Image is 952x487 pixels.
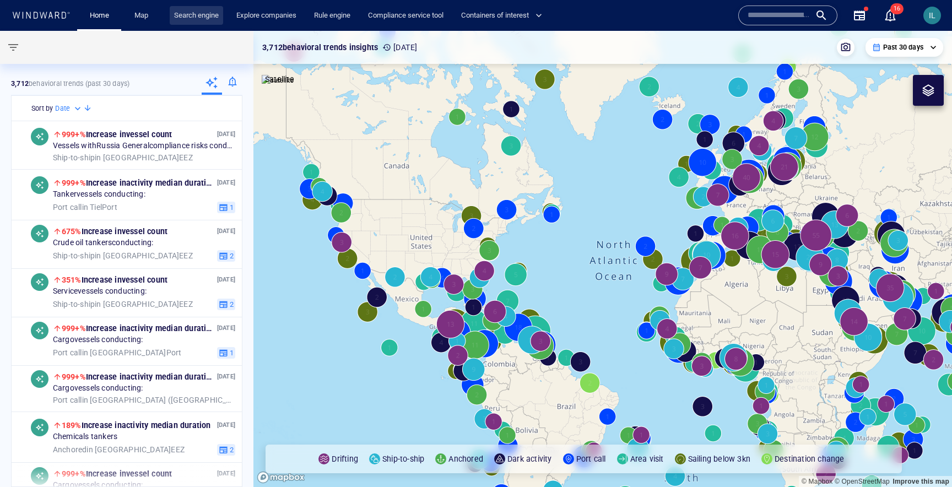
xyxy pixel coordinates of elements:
iframe: Chat [905,437,944,479]
span: 351% [62,275,82,284]
span: IL [929,11,935,20]
span: 2 [228,299,234,309]
span: Cargo vessels conducting: [53,335,143,345]
span: in Tiel Port [53,202,117,212]
span: 999+% [62,130,86,139]
p: Drifting [332,452,358,466]
img: satellite [262,75,294,86]
p: behavioral trends (Past 30 days) [11,79,129,89]
span: Anchored [53,445,87,453]
p: Area visit [630,452,664,466]
p: [DATE] [217,274,235,285]
p: [DATE] [217,323,235,333]
span: Vessels with Russia General compliance risks conducting: [53,141,235,151]
p: [DATE] [217,420,235,430]
span: in [GEOGRAPHIC_DATA] EEZ [53,251,193,261]
p: [DATE] [217,226,235,236]
button: 2 [217,250,235,262]
p: Ship-to-ship [382,452,424,466]
div: Past 30 days [872,42,937,52]
span: 675% [62,227,82,236]
p: Dark activity [507,452,552,466]
span: 189% [62,421,82,430]
span: Service vessels conducting: [53,286,147,296]
span: 1 [228,202,234,212]
span: 16 [890,3,904,14]
a: Explore companies [232,6,301,25]
a: Home [85,6,113,25]
span: in [GEOGRAPHIC_DATA] EEZ [53,299,193,309]
div: Date [55,103,83,114]
a: Search engine [170,6,223,25]
h6: Sort by [31,103,53,114]
span: Crude oil tankers conducting: [53,238,154,248]
div: Notification center [884,9,897,22]
span: Port call [53,395,82,404]
button: 2 [217,443,235,456]
p: 3,712 behavioral trends insights [262,41,378,54]
button: 2 [217,298,235,310]
p: [DATE] [217,177,235,188]
span: in [GEOGRAPHIC_DATA] EEZ [53,153,193,163]
span: Ship-to-ship [53,251,95,259]
span: Increase in activity median duration [62,178,215,187]
button: Map [126,6,161,25]
strong: 3,712 [11,79,29,88]
span: Tanker vessels conducting: [53,190,145,199]
button: Home [82,6,117,25]
span: Cargo vessels conducting: [53,383,143,393]
h6: Date [55,103,70,114]
button: 1 [217,201,235,213]
a: OpenStreetMap [835,478,890,485]
span: 999+% [62,178,86,187]
span: Chemicals tankers [53,432,117,442]
span: 999+% [62,372,86,381]
span: Port call [53,202,82,211]
span: Containers of interest [461,9,542,22]
span: in [GEOGRAPHIC_DATA] Port [53,348,182,358]
span: Port call [53,348,82,356]
button: IL [921,4,943,26]
span: 1 [228,348,234,358]
a: Mapbox [802,478,832,485]
span: Increase in vessel count [62,275,167,284]
p: Port call [576,452,606,466]
p: Sailing below 3kn [688,452,750,466]
span: in [GEOGRAPHIC_DATA] ([GEOGRAPHIC_DATA]) EEZ [53,395,235,405]
span: Increase in activity median duration [62,324,215,333]
canvas: Map [253,31,952,487]
p: Anchored [448,452,483,466]
span: 999+% [62,324,86,333]
a: Compliance service tool [364,6,448,25]
p: [DATE] [382,41,417,54]
a: Map feedback [892,478,949,485]
a: Map [130,6,156,25]
span: Increase in activity median duration [62,421,211,430]
span: Increase in vessel count [62,227,167,236]
span: in [GEOGRAPHIC_DATA] EEZ [53,445,185,454]
p: Past 30 days [883,42,923,52]
p: [DATE] [217,371,235,382]
button: Containers of interest [457,6,551,25]
p: Satellite [265,73,294,86]
button: 1 [217,347,235,359]
a: Rule engine [310,6,355,25]
span: Increase in activity median duration [62,372,215,381]
span: Increase in vessel count [62,130,172,139]
span: Ship-to-ship [53,299,95,308]
button: 16 [877,2,904,29]
span: Ship-to-ship [53,153,95,161]
span: 2 [228,251,234,261]
a: Mapbox logo [257,471,305,484]
p: [DATE] [217,129,235,139]
span: 2 [228,445,234,454]
p: Destination change [775,452,845,466]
